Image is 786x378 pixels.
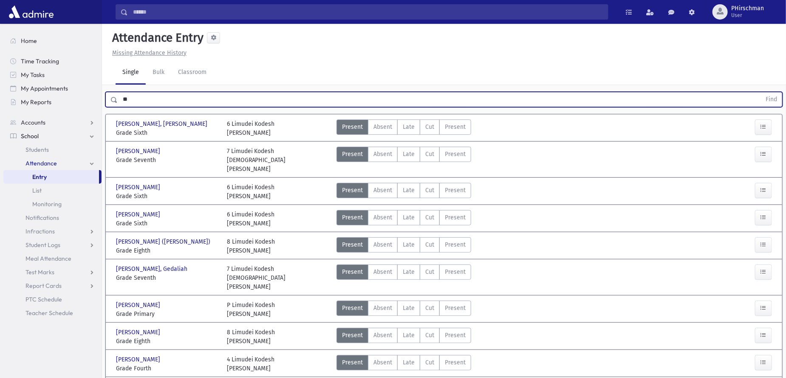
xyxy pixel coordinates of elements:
[21,37,37,45] span: Home
[425,213,434,222] span: Cut
[445,267,466,276] span: Present
[21,119,45,126] span: Accounts
[3,54,102,68] a: Time Tracking
[445,304,466,313] span: Present
[116,61,146,85] a: Single
[116,119,209,128] span: [PERSON_NAME], [PERSON_NAME]
[116,364,218,373] span: Grade Fourth
[3,265,102,279] a: Test Marks
[336,355,471,373] div: AttTypes
[227,183,275,201] div: 6 Limudei Kodesh [PERSON_NAME]
[342,186,363,195] span: Present
[445,331,466,340] span: Present
[336,264,471,291] div: AttTypes
[3,156,102,170] a: Attendance
[373,240,392,249] span: Absent
[25,309,73,317] span: Teacher Schedule
[3,225,102,238] a: Infractions
[116,264,189,273] span: [PERSON_NAME], Gedaliah
[3,82,102,95] a: My Appointments
[25,214,59,222] span: Notifications
[342,150,363,159] span: Present
[3,95,102,109] a: My Reports
[116,337,218,346] span: Grade Eighth
[116,355,162,364] span: [PERSON_NAME]
[425,331,434,340] span: Cut
[403,122,415,131] span: Late
[373,304,392,313] span: Absent
[227,264,329,291] div: 7 Limudei Kodesh [DEMOGRAPHIC_DATA][PERSON_NAME]
[227,355,275,373] div: 4 Limudei Kodesh [PERSON_NAME]
[227,119,275,137] div: 6 Limudei Kodesh [PERSON_NAME]
[3,252,102,265] a: Meal Attendance
[116,328,162,337] span: [PERSON_NAME]
[425,267,434,276] span: Cut
[403,150,415,159] span: Late
[425,150,434,159] span: Cut
[731,5,764,12] span: PHirschman
[3,68,102,82] a: My Tasks
[25,241,60,249] span: Student Logs
[342,122,363,131] span: Present
[3,293,102,306] a: PTC Schedule
[112,49,187,57] u: Missing Attendance History
[25,159,57,167] span: Attendance
[373,150,392,159] span: Absent
[116,273,218,282] span: Grade Seventh
[171,61,213,85] a: Classroom
[116,156,218,165] span: Grade Seventh
[445,213,466,222] span: Present
[32,187,42,194] span: List
[3,170,99,184] a: Entry
[403,213,415,222] span: Late
[21,85,68,92] span: My Appointments
[116,246,218,255] span: Grade Eighth
[373,186,392,195] span: Absent
[32,173,47,181] span: Entry
[342,304,363,313] span: Present
[425,304,434,313] span: Cut
[116,210,162,219] span: [PERSON_NAME]
[403,304,415,313] span: Late
[227,328,275,346] div: 8 Limudei Kodesh [PERSON_NAME]
[373,358,392,367] span: Absent
[336,119,471,137] div: AttTypes
[445,240,466,249] span: Present
[373,331,392,340] span: Absent
[342,213,363,222] span: Present
[336,147,471,173] div: AttTypes
[445,122,466,131] span: Present
[403,186,415,195] span: Late
[761,92,782,107] button: Find
[336,237,471,255] div: AttTypes
[373,267,392,276] span: Absent
[3,279,102,293] a: Report Cards
[25,227,55,235] span: Infractions
[109,49,187,57] a: Missing Attendance History
[25,268,54,276] span: Test Marks
[342,331,363,340] span: Present
[3,238,102,252] a: Student Logs
[445,186,466,195] span: Present
[116,128,218,137] span: Grade Sixth
[25,296,62,303] span: PTC Schedule
[227,210,275,228] div: 6 Limudei Kodesh [PERSON_NAME]
[25,146,49,153] span: Students
[116,219,218,228] span: Grade Sixth
[116,310,218,318] span: Grade Primary
[3,197,102,211] a: Monitoring
[425,186,434,195] span: Cut
[109,31,204,45] h5: Attendance Entry
[227,301,275,318] div: P Limudei Kodesh [PERSON_NAME]
[342,358,363,367] span: Present
[336,183,471,201] div: AttTypes
[25,255,71,262] span: Meal Attendance
[3,143,102,156] a: Students
[116,147,162,156] span: [PERSON_NAME]
[116,192,218,201] span: Grade Sixth
[21,71,45,79] span: My Tasks
[342,240,363,249] span: Present
[146,61,171,85] a: Bulk
[25,282,62,290] span: Report Cards
[21,98,51,106] span: My Reports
